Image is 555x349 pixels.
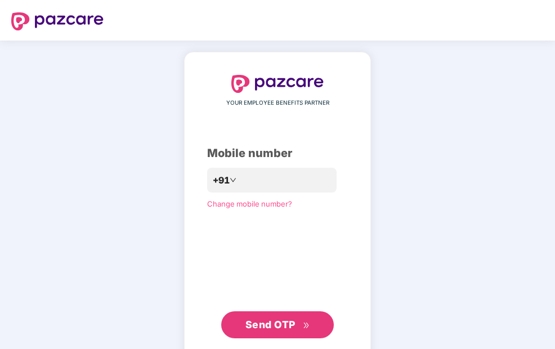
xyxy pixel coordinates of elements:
[207,199,292,208] a: Change mobile number?
[245,319,296,330] span: Send OTP
[230,177,236,184] span: down
[303,322,310,329] span: double-right
[207,145,348,162] div: Mobile number
[11,12,104,30] img: logo
[231,75,324,93] img: logo
[221,311,334,338] button: Send OTPdouble-right
[226,99,329,108] span: YOUR EMPLOYEE BENEFITS PARTNER
[213,173,230,187] span: +91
